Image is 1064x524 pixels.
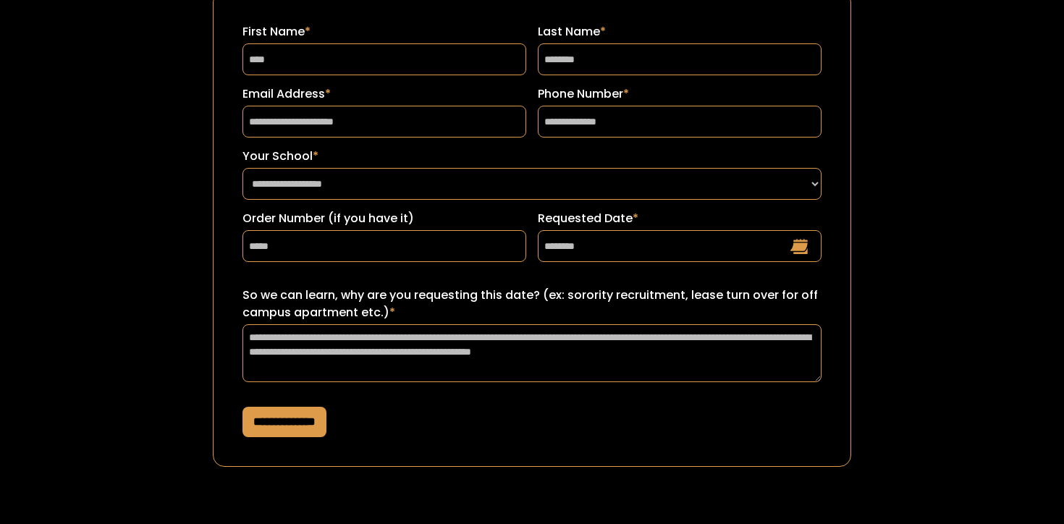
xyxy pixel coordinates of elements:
[242,287,822,321] label: So we can learn, why are you requesting this date? (ex: sorority recruitment, lease turn over for...
[538,85,822,103] label: Phone Number
[242,85,526,103] label: Email Address
[242,148,822,165] label: Your School
[538,210,822,227] label: Requested Date
[538,23,822,41] label: Last Name
[242,210,526,227] label: Order Number (if you have it)
[242,23,526,41] label: First Name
